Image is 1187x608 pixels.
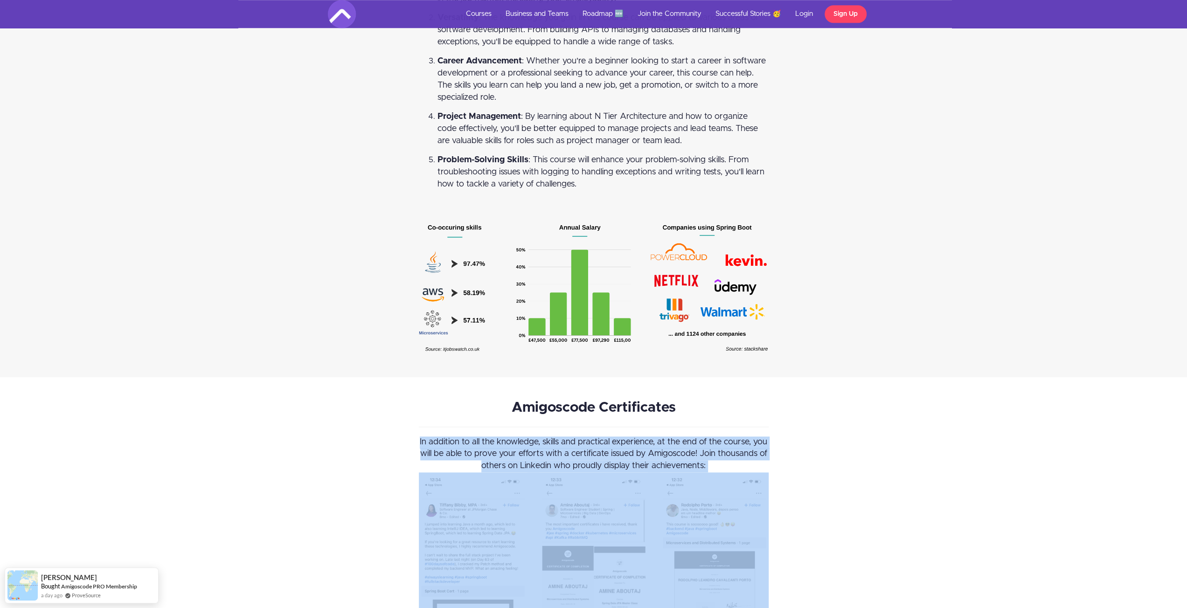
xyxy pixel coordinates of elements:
[437,112,758,145] span: : By learning about N Tier Architecture and how to organize code effectively, you'll be better eq...
[41,582,60,590] span: Bought
[72,591,101,599] a: ProveSource
[7,570,38,601] img: provesource social proof notification image
[437,156,528,164] strong: Problem-Solving Skills
[437,14,758,46] span: : The knowledge you gain in this course can be applied to various areas of software development. ...
[41,591,62,599] span: a day ago
[437,112,521,121] strong: Project Management
[825,5,867,23] a: Sign Up
[61,583,137,590] a: Amigoscode PRO Membership
[437,57,766,102] span: : Whether you're a beginner looking to start a career in software development or a professional s...
[419,221,769,353] img: lpScS7kvRUuMWXjPmpZj_Java+Graphic+%2848%29.png
[437,57,522,65] strong: Career Advancement
[41,573,97,581] span: [PERSON_NAME]
[437,156,764,188] span: : This course will enhance your problem-solving skills. From troubleshooting issues with logging ...
[420,438,767,470] span: In addition to all the knowledge, skills and practical experience, at the end of the course, you ...
[512,401,676,415] strong: Amigoscode Certificates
